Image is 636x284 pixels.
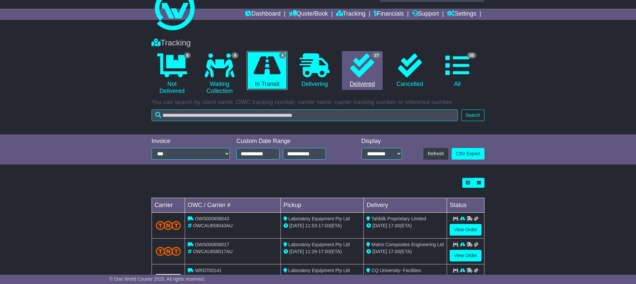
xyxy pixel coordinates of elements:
p: You can search by client name, OWC tracking number, carrier name, carrier tracking number or refe... [152,99,484,106]
span: OWCAU658017AU [193,249,233,254]
img: TNT_Domestic.png [156,247,181,256]
div: - (ETA) [284,274,361,281]
a: Settings [447,9,476,20]
button: Refresh [423,148,448,160]
span: Laboratory Equipment Pty Ltd [288,242,350,247]
span: [DATE] [289,249,304,254]
a: Delivering [294,51,335,90]
span: 27 [372,52,381,58]
a: Dashboard [245,9,281,20]
a: 8 Not Delivered [152,51,192,97]
span: 17:00 [388,249,400,254]
div: - (ETA) [284,222,361,229]
span: [DATE] [289,223,304,228]
img: GetCarrierServiceLogo [156,274,181,281]
button: Search [461,109,484,121]
img: TNT_Domestic.png [156,221,181,230]
a: View Order [450,250,481,261]
a: 27 Delivered [342,51,383,90]
span: WRD700141 [195,268,222,273]
a: Support [412,9,439,20]
span: Tahbilk Proprietary Limited [371,216,426,221]
a: Quote/Book [289,9,328,20]
div: (ETA) [366,222,444,229]
span: CQ University- Facilities Management Director [366,268,421,280]
div: Display [361,138,402,145]
span: OWS000658043 [195,216,229,221]
span: 35 [467,52,476,58]
span: 4 [231,52,238,58]
span: 17:00 [318,249,330,254]
td: OWC / Carrier # [185,198,281,213]
span: Laboratory Equipment Pty Ltd [288,216,350,221]
a: Cancelled [389,51,430,90]
a: Tracking [336,9,365,20]
span: 11:53 [305,223,317,228]
a: View Order [450,224,481,236]
div: (ETA) [366,248,444,255]
span: 4 [279,52,286,58]
a: 4 In Transit [247,51,287,90]
a: Financials [374,9,404,20]
div: Invoice [152,138,230,145]
div: Tracking [148,38,488,48]
td: Carrier [152,198,185,213]
span: 17:00 [318,223,330,228]
span: 17:00 [388,223,400,228]
span: [DATE] [372,223,387,228]
a: 4 Waiting Collection [199,51,240,97]
td: Delivery [364,198,447,213]
span: Matrix Composites Engineering Ltd [371,242,444,247]
span: 11:29 [305,249,317,254]
span: OWCAU658043AU [193,223,233,228]
div: - (ETA) [284,248,361,255]
a: CSV Export [452,148,484,160]
div: Custom Date Range [236,138,343,145]
td: Pickup [281,198,364,213]
span: 8 [184,52,191,58]
span: OWS000658017 [195,242,229,247]
span: [DATE] [372,249,387,254]
span: © One World Courier 2025. All rights reserved. [109,276,205,282]
span: Laboratory Equipment Pty Ltd [288,268,350,273]
td: Status [447,198,484,213]
a: 35 All [437,51,478,90]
